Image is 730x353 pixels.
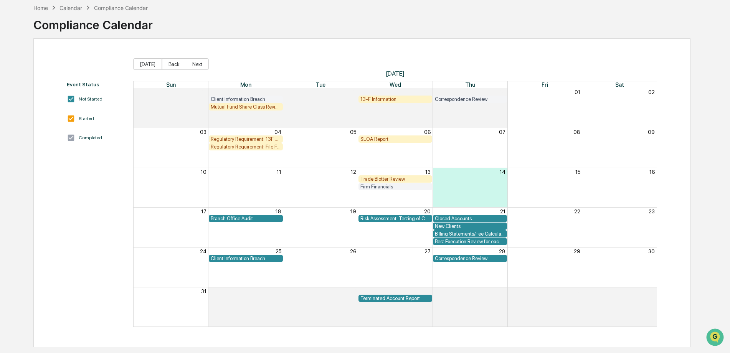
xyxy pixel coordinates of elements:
[54,130,93,136] a: Powered byPylon
[26,66,97,73] div: We're available if you need us!
[574,288,580,294] button: 05
[500,208,505,214] button: 21
[79,135,102,140] div: Completed
[435,223,505,229] div: New Clients
[33,5,48,11] div: Home
[424,208,431,214] button: 20
[26,59,126,66] div: Start new chat
[574,248,580,254] button: 29
[424,288,431,294] button: 03
[276,208,281,214] button: 18
[200,248,206,254] button: 24
[133,58,162,70] button: [DATE]
[705,328,726,348] iframe: Open customer support
[615,81,624,88] span: Sat
[360,176,431,182] div: Trade Blotter Review
[79,96,102,102] div: Not Started
[360,136,431,142] div: SLOA Report
[350,288,356,294] button: 02
[575,169,580,175] button: 15
[5,94,53,107] a: 🖐️Preclearance
[8,16,140,28] p: How can we help?
[8,59,21,73] img: 1746055101610-c473b297-6a78-478c-a979-82029cc54cd1
[316,81,325,88] span: Tue
[79,116,94,121] div: Started
[649,169,655,175] button: 16
[275,89,281,95] button: 28
[53,94,98,107] a: 🗄️Attestations
[130,61,140,70] button: Start new chat
[59,5,82,11] div: Calendar
[465,81,475,88] span: Thu
[360,216,431,221] div: Risk Assessment: Testing of Compliance Program
[8,97,14,104] div: 🖐️
[648,248,655,254] button: 30
[276,248,281,254] button: 25
[211,216,281,221] div: Branch Office Audit
[200,129,206,135] button: 03
[8,112,14,118] div: 🔎
[277,169,281,175] button: 11
[390,81,401,88] span: Wed
[351,169,356,175] button: 12
[360,295,431,301] div: Terminated Account Report
[211,256,281,261] div: Client Information Breach
[56,97,62,104] div: 🗄️
[63,97,95,104] span: Attestations
[201,169,206,175] button: 10
[425,169,431,175] button: 13
[542,81,548,88] span: Fri
[94,5,148,11] div: Compliance Calendar
[211,136,281,142] div: Regulatory Requirement: 13F Filings DUE
[575,89,580,95] button: 01
[499,129,505,135] button: 07
[133,81,657,327] div: Month View
[240,81,251,88] span: Mon
[648,129,655,135] button: 09
[648,89,655,95] button: 02
[20,35,127,43] input: Clear
[500,169,505,175] button: 14
[574,208,580,214] button: 22
[424,248,431,254] button: 27
[350,129,356,135] button: 05
[350,208,356,214] button: 19
[274,129,281,135] button: 04
[201,288,206,294] button: 31
[435,239,505,244] div: Best Execution Review for each Custodian
[350,248,356,254] button: 26
[435,216,505,221] div: Closed Accounts
[211,96,281,102] div: Client Information Breach
[76,130,93,136] span: Pylon
[573,129,580,135] button: 08
[162,58,186,70] button: Back
[360,96,431,102] div: 13-F Information
[435,96,505,102] div: Correspondence Review
[424,129,431,135] button: 06
[360,184,431,190] div: Firm Financials
[200,89,206,95] button: 27
[211,104,281,110] div: Mutual Fund Share Class Review
[201,208,206,214] button: 17
[435,231,505,237] div: Billing Statements/Fee Calculations Report
[648,288,655,294] button: 06
[435,256,505,261] div: Correspondence Review
[33,12,153,32] div: Compliance Calendar
[211,144,281,150] div: Regulatory Requirement: File Form N-PX (Annual 13F Filers only)
[15,111,48,119] span: Data Lookup
[649,208,655,214] button: 23
[133,70,657,77] span: [DATE]
[67,81,126,87] div: Event Status
[500,89,505,95] button: 31
[350,89,356,95] button: 29
[15,97,50,104] span: Preclearance
[499,288,505,294] button: 04
[424,89,431,95] button: 30
[5,108,51,122] a: 🔎Data Lookup
[166,81,176,88] span: Sun
[499,248,505,254] button: 28
[186,58,209,70] button: Next
[276,288,281,294] button: 01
